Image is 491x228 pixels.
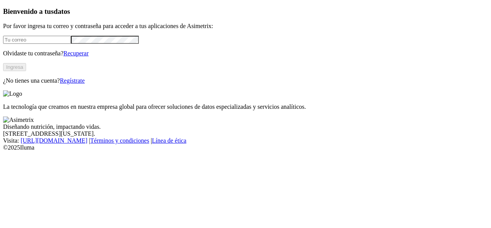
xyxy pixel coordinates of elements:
p: ¿No tienes una cuenta? [3,77,488,84]
a: Línea de ética [152,137,186,144]
div: Visita : | | [3,137,488,144]
input: Tu correo [3,36,71,44]
a: Recuperar [63,50,89,57]
span: datos [54,7,70,15]
p: Por favor ingresa tu correo y contraseña para acceder a tus aplicaciones de Asimetrix: [3,23,488,30]
a: [URL][DOMAIN_NAME] [21,137,87,144]
div: © 2025 Iluma [3,144,488,151]
div: Diseñando nutrición, impactando vidas. [3,123,488,130]
button: Ingresa [3,63,26,71]
h3: Bienvenido a tus [3,7,488,16]
a: Regístrate [60,77,85,84]
img: Asimetrix [3,116,34,123]
img: Logo [3,90,22,97]
a: Términos y condiciones [90,137,149,144]
p: Olvidaste tu contraseña? [3,50,488,57]
p: La tecnología que creamos en nuestra empresa global para ofrecer soluciones de datos especializad... [3,103,488,110]
div: [STREET_ADDRESS][US_STATE]. [3,130,488,137]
